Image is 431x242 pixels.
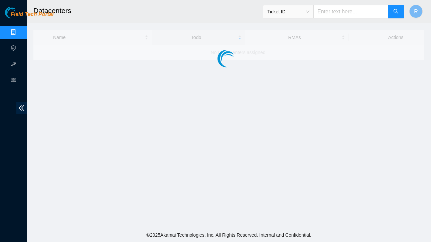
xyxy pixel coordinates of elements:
[11,11,53,18] span: Field Tech Portal
[5,12,53,21] a: Akamai TechnologiesField Tech Portal
[393,9,399,15] span: search
[409,5,423,18] button: R
[16,102,27,114] span: double-left
[267,7,309,17] span: Ticket ID
[5,7,34,18] img: Akamai Technologies
[11,74,16,88] span: read
[414,7,418,16] span: R
[388,5,404,18] button: search
[27,228,431,242] footer: © 2025 Akamai Technologies, Inc. All Rights Reserved. Internal and Confidential.
[313,5,388,18] input: Enter text here...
